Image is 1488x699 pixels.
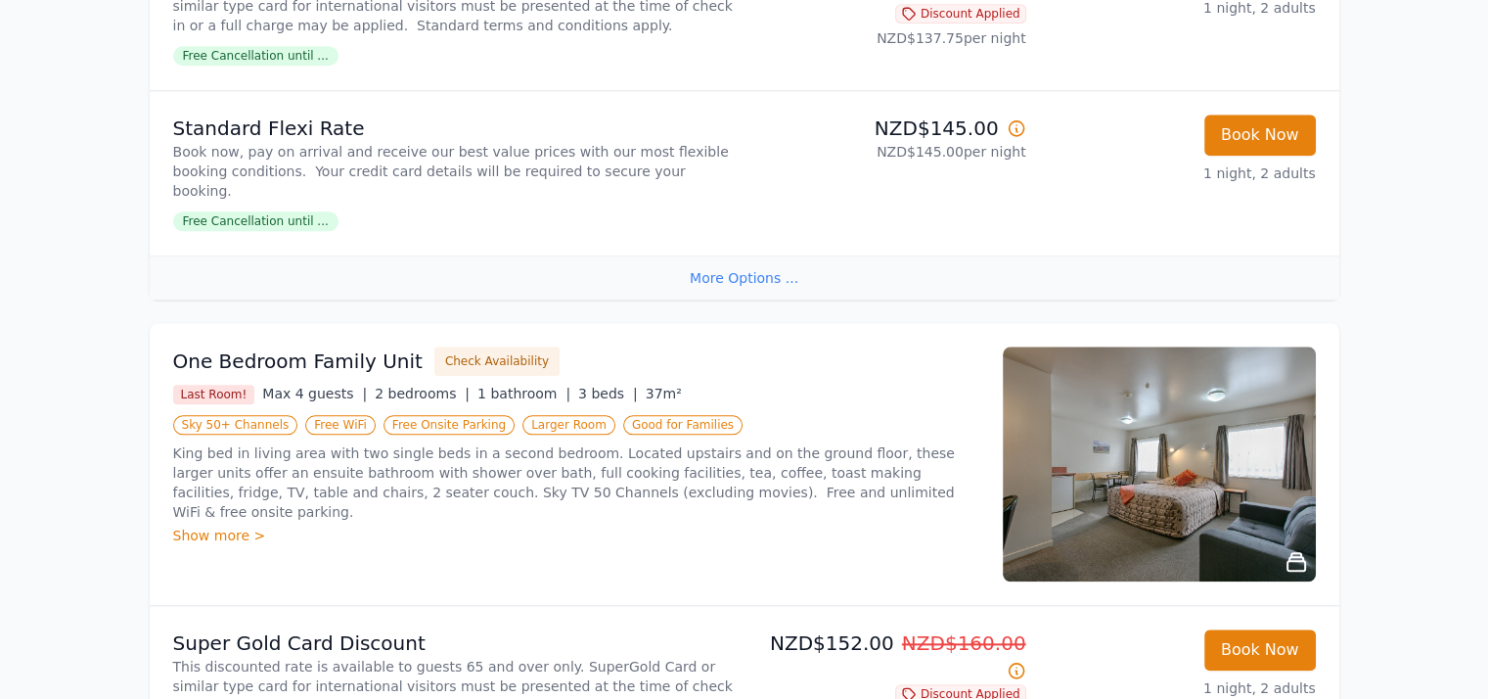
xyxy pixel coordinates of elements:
[623,415,743,435] span: Good for Families
[752,142,1026,162] p: NZD$145.00 per night
[1204,629,1316,671] button: Book Now
[752,28,1026,48] p: NZD$137.75 per night
[895,4,1026,23] span: Discount Applied
[383,415,515,435] span: Free Onsite Parking
[262,386,367,401] span: Max 4 guests |
[902,631,1026,655] span: NZD$160.00
[173,348,423,375] h3: One Bedroom Family Unit
[752,115,1026,142] p: NZD$145.00
[305,415,376,435] span: Free WiFi
[1042,678,1316,698] p: 1 night, 2 adults
[646,386,682,401] span: 37m²
[173,629,737,657] p: Super Gold Card Discount
[1204,115,1316,156] button: Book Now
[375,386,470,401] span: 2 bedrooms |
[173,115,737,142] p: Standard Flexi Rate
[173,526,979,545] div: Show more >
[173,385,255,404] span: Last Room!
[1042,163,1316,183] p: 1 night, 2 adults
[150,256,1339,300] div: More Options ...
[752,629,1026,684] p: NZD$152.00
[173,443,979,522] p: King bed in living area with two single beds in a second bedroom. Located upstairs and on the gro...
[173,415,298,435] span: Sky 50+ Channels
[173,46,338,66] span: Free Cancellation until ...
[477,386,570,401] span: 1 bathroom |
[173,211,338,231] span: Free Cancellation until ...
[434,347,560,376] button: Check Availability
[578,386,638,401] span: 3 beds |
[173,142,737,201] p: Book now, pay on arrival and receive our best value prices with our most flexible booking conditi...
[522,415,615,435] span: Larger Room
